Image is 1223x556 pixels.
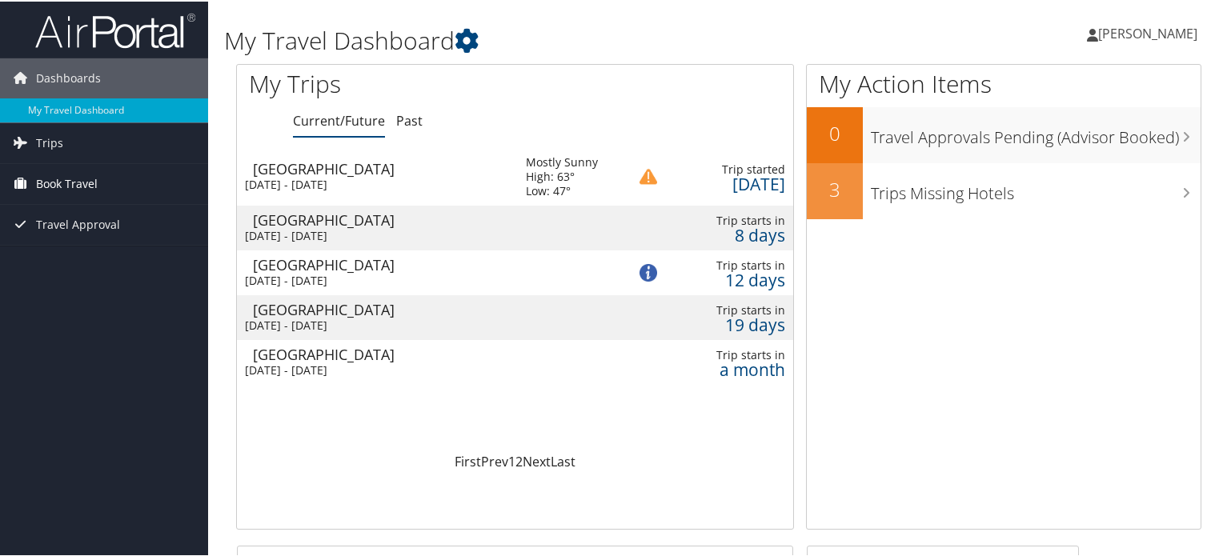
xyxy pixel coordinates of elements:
[245,227,502,242] div: [DATE] - [DATE]
[36,57,101,97] span: Dashboards
[807,118,863,146] h2: 0
[807,66,1201,99] h1: My Action Items
[673,175,786,190] div: [DATE]
[673,226,786,241] div: 8 days
[253,256,510,270] div: [GEOGRAPHIC_DATA]
[807,106,1201,162] a: 0Travel Approvals Pending (Advisor Booked)
[245,272,502,286] div: [DATE] - [DATE]
[515,451,523,469] a: 2
[526,168,598,182] div: High: 63°
[224,22,884,56] h1: My Travel Dashboard
[640,166,657,184] img: alert-flat-solid-caution.png
[1087,8,1213,56] a: [PERSON_NAME]
[35,10,195,48] img: airportal-logo.png
[673,212,786,226] div: Trip starts in
[673,271,786,286] div: 12 days
[481,451,508,469] a: Prev
[526,154,598,168] div: Mostly Sunny
[253,346,510,360] div: [GEOGRAPHIC_DATA]
[871,173,1201,203] h3: Trips Missing Hotels
[673,316,786,330] div: 19 days
[249,66,550,99] h1: My Trips
[455,451,481,469] a: First
[253,211,510,226] div: [GEOGRAPHIC_DATA]
[245,176,502,190] div: [DATE] - [DATE]
[807,174,863,202] h2: 3
[36,162,98,202] span: Book Travel
[36,122,63,162] span: Trips
[807,162,1201,218] a: 3Trips Missing Hotels
[293,110,385,128] a: Current/Future
[253,301,510,315] div: [GEOGRAPHIC_DATA]
[36,203,120,243] span: Travel Approval
[396,110,423,128] a: Past
[245,317,502,331] div: [DATE] - [DATE]
[673,302,786,316] div: Trip starts in
[871,117,1201,147] h3: Travel Approvals Pending (Advisor Booked)
[673,346,786,361] div: Trip starts in
[640,262,657,280] img: alert-flat-solid-info.png
[673,257,786,271] div: Trip starts in
[245,362,502,376] div: [DATE] - [DATE]
[673,361,786,375] div: a month
[253,160,510,174] div: [GEOGRAPHIC_DATA]
[526,182,598,197] div: Low: 47°
[673,161,786,175] div: Trip started
[1098,23,1197,41] span: [PERSON_NAME]
[508,451,515,469] a: 1
[551,451,575,469] a: Last
[523,451,551,469] a: Next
